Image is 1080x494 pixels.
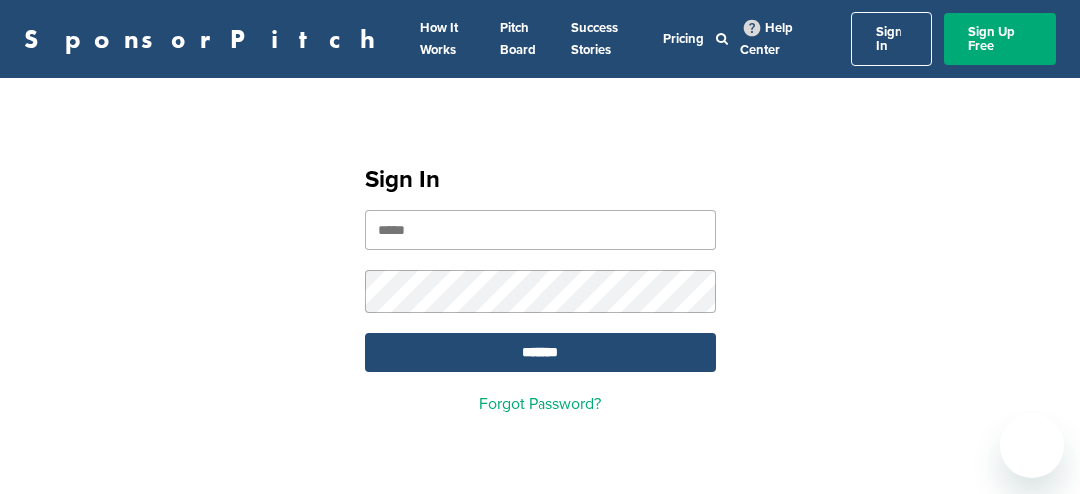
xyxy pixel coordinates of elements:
a: Sign In [851,12,933,66]
h1: Sign In [365,162,716,198]
iframe: Button to launch messaging window [1000,414,1064,478]
a: Sign Up Free [944,13,1056,65]
a: How It Works [420,20,458,58]
a: SponsorPitch [24,26,388,52]
a: Success Stories [571,20,618,58]
a: Forgot Password? [479,394,601,414]
a: Pricing [663,31,704,47]
a: Pitch Board [500,20,536,58]
a: Help Center [740,16,793,62]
